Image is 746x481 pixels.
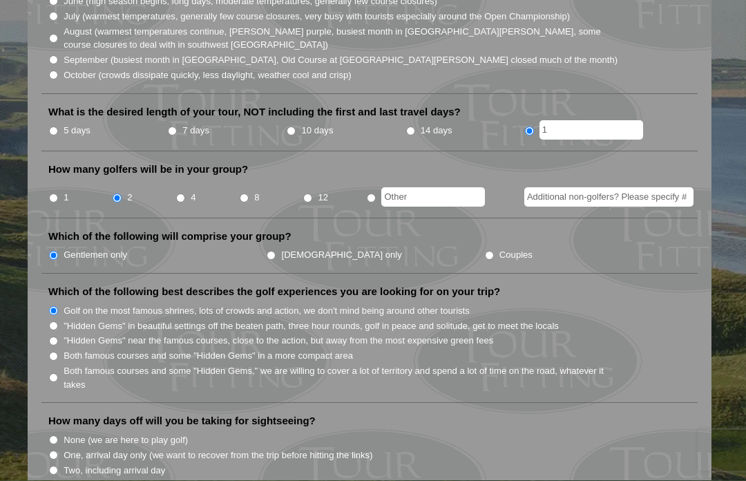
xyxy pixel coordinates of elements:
[64,124,90,138] label: 5 days
[64,26,619,53] label: August (warmest temperatures continue, [PERSON_NAME] purple, busiest month in [GEOGRAPHIC_DATA][P...
[539,121,643,140] input: Other
[421,124,452,138] label: 14 days
[64,54,618,68] label: September (busiest month in [GEOGRAPHIC_DATA], Old Course at [GEOGRAPHIC_DATA][PERSON_NAME] close...
[64,449,372,463] label: One, arrival day only (we want to recover from the trip before hitting the links)
[499,249,533,263] label: Couples
[64,10,570,24] label: July (warmest temperatures, generally few course closures, very busy with tourists especially aro...
[524,188,694,207] input: Additional non-golfers? Please specify #
[64,191,68,205] label: 1
[64,334,493,348] label: "Hidden Gems" near the famous courses, close to the action, but away from the most expensive gree...
[48,106,461,120] label: What is the desired length of your tour, NOT including the first and last travel days?
[191,191,195,205] label: 4
[64,69,352,83] label: October (crowds dissipate quickly, less daylight, weather cool and crisp)
[318,191,328,205] label: 12
[64,249,127,263] label: Gentlemen only
[64,365,619,392] label: Both famous courses and some "Hidden Gems," we are willing to cover a lot of territory and spend ...
[381,188,485,207] input: Other
[254,191,259,205] label: 8
[64,320,559,334] label: "Hidden Gems" in beautiful settings off the beaten path, three hour rounds, golf in peace and sol...
[64,434,188,448] label: None (we are here to play golf)
[127,191,132,205] label: 2
[48,285,500,299] label: Which of the following best describes the golf experiences you are looking for on your trip?
[48,230,291,244] label: Which of the following will comprise your group?
[48,415,316,428] label: How many days off will you be taking for sightseeing?
[182,124,209,138] label: 7 days
[64,464,165,478] label: Two, including arrival day
[64,350,353,364] label: Both famous courses and some "Hidden Gems" in a more compact area
[64,305,470,319] label: Golf on the most famous shrines, lots of crowds and action, we don't mind being around other tour...
[48,163,248,177] label: How many golfers will be in your group?
[302,124,334,138] label: 10 days
[282,249,402,263] label: [DEMOGRAPHIC_DATA] only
